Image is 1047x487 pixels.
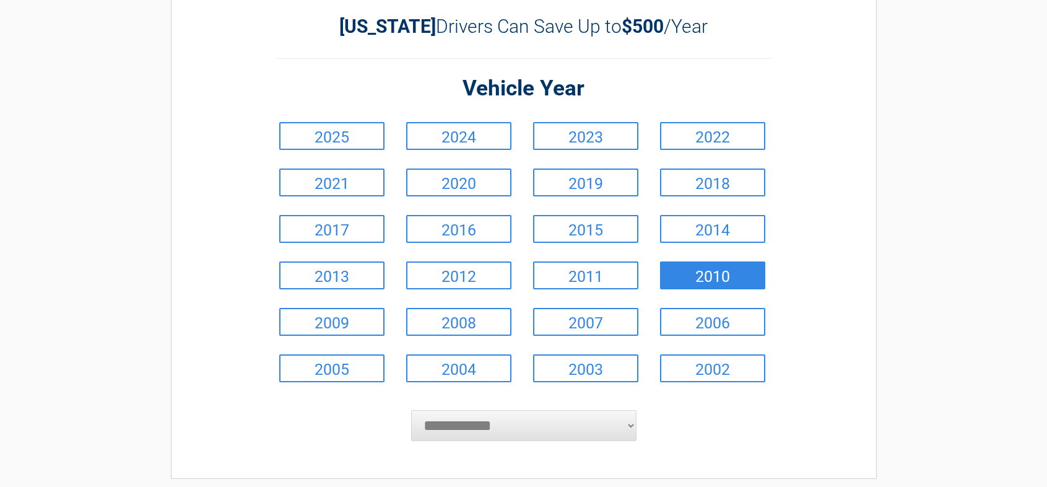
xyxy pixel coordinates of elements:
[660,354,765,382] a: 2002
[276,15,771,37] h2: Drivers Can Save Up to /Year
[533,169,638,196] a: 2019
[279,215,384,243] a: 2017
[406,354,511,382] a: 2004
[533,215,638,243] a: 2015
[533,308,638,336] a: 2007
[406,122,511,150] a: 2024
[660,261,765,289] a: 2010
[660,308,765,336] a: 2006
[279,261,384,289] a: 2013
[406,261,511,289] a: 2012
[660,215,765,243] a: 2014
[660,169,765,196] a: 2018
[533,122,638,150] a: 2023
[406,169,511,196] a: 2020
[533,261,638,289] a: 2011
[533,354,638,382] a: 2003
[279,354,384,382] a: 2005
[279,308,384,336] a: 2009
[276,74,771,103] h2: Vehicle Year
[406,215,511,243] a: 2016
[279,169,384,196] a: 2021
[622,15,664,37] b: $500
[279,122,384,150] a: 2025
[660,122,765,150] a: 2022
[339,15,436,37] b: [US_STATE]
[406,308,511,336] a: 2008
